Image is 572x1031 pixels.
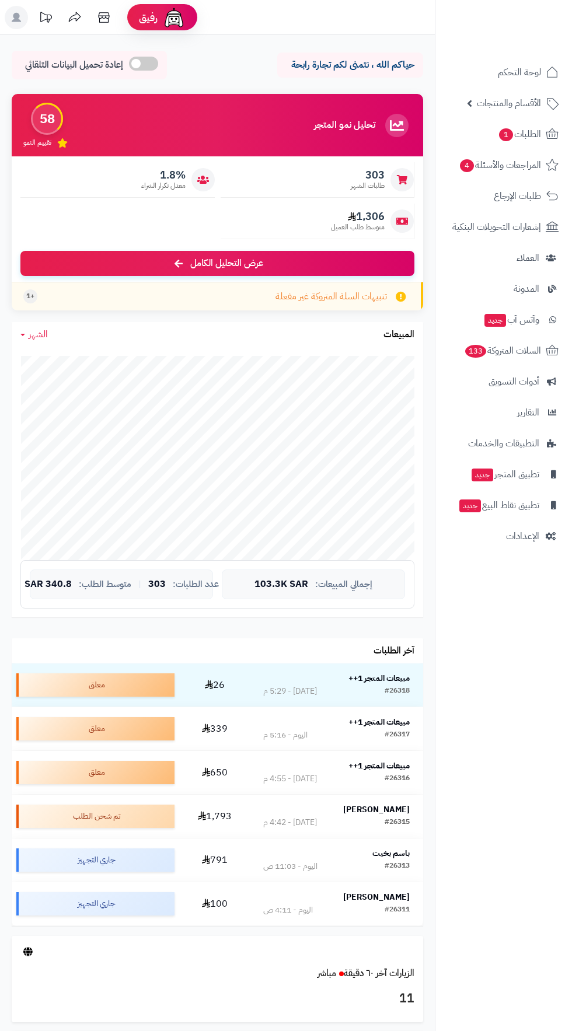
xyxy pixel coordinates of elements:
[348,760,410,772] strong: مبيعات المتجر 1++
[139,11,158,25] span: رفيق
[385,861,410,872] div: #26313
[442,522,565,550] a: الإعدادات
[29,327,48,341] span: الشهر
[16,717,175,740] div: معلق
[385,773,410,785] div: #26316
[470,466,539,483] span: تطبيق المتجر
[314,120,375,131] h3: تحليل نمو المتجر
[348,716,410,728] strong: مبيعات المتجر 1++
[331,210,385,223] span: 1,306
[477,95,541,111] span: الأقسام والمنتجات
[458,497,539,513] span: تطبيق نقاط البيع
[442,429,565,457] a: التطبيقات والخدمات
[385,904,410,916] div: #26311
[179,751,250,794] td: 650
[442,244,565,272] a: العملاء
[16,673,175,697] div: معلق
[484,314,506,327] span: جديد
[385,817,410,829] div: #26315
[263,773,317,785] div: [DATE] - 4:55 م
[465,345,486,358] span: 133
[190,257,263,270] span: عرض التحليل الكامل
[263,904,313,916] div: اليوم - 4:11 ص
[138,580,141,589] span: |
[499,128,513,141] span: 1
[442,306,565,334] a: وآتس آبجديد
[459,499,481,512] span: جديد
[472,469,493,481] span: جديد
[489,373,539,390] span: أدوات التسويق
[483,312,539,328] span: وآتس آب
[315,579,372,589] span: إجمالي المبيعات:
[275,290,387,303] span: تنبيهات السلة المتروكة غير مفعلة
[374,646,414,656] h3: آخر الطلبات
[464,342,541,359] span: السلات المتروكة
[372,847,410,859] strong: باسم بخيت
[20,989,414,1009] h3: 11
[173,579,219,589] span: عدد الطلبات:
[383,330,414,340] h3: المبيعات
[16,805,175,828] div: تم شحن الطلب
[442,460,565,488] a: تطبيق المتجرجديد
[351,181,385,191] span: طلبات الشهر
[442,399,565,427] a: التقارير
[460,159,474,172] span: 4
[16,892,175,915] div: جاري التجهيز
[498,126,541,142] span: الطلبات
[31,6,60,32] a: تحديثات المنصة
[16,848,175,872] div: جاري التجهيز
[263,729,308,741] div: اليوم - 5:16 م
[442,151,565,179] a: المراجعات والأسئلة4
[442,182,565,210] a: طلبات الإرجاع
[343,891,410,903] strong: [PERSON_NAME]
[141,181,186,191] span: معدل تكرار الشراء
[179,663,250,707] td: 26
[286,58,414,72] p: حياكم الله ، نتمنى لكم تجارة رابحة
[148,579,166,590] span: 303
[318,966,336,980] small: مباشر
[263,817,317,829] div: [DATE] - 4:42 م
[318,966,414,980] a: الزيارات آخر ٦٠ دقيقةمباشر
[385,686,410,697] div: #26318
[442,120,565,148] a: الطلبات1
[343,803,410,816] strong: [PERSON_NAME]
[23,138,51,148] span: تقييم النمو
[514,281,539,297] span: المدونة
[263,861,318,872] div: اليوم - 11:03 ص
[25,579,72,590] span: 340.8 SAR
[20,328,48,341] a: الشهر
[254,579,308,590] span: 103.3K SAR
[179,838,250,882] td: 791
[442,368,565,396] a: أدوات التسويق
[442,337,565,365] a: السلات المتروكة133
[517,250,539,266] span: العملاء
[385,729,410,741] div: #26317
[79,579,131,589] span: متوسط الطلب:
[442,275,565,303] a: المدونة
[459,157,541,173] span: المراجعات والأسئلة
[179,795,250,838] td: 1,793
[141,169,186,181] span: 1.8%
[25,58,123,72] span: إعادة تحميل البيانات التلقائي
[179,707,250,750] td: 339
[16,761,175,784] div: معلق
[442,213,565,241] a: إشعارات التحويلات البنكية
[506,528,539,544] span: الإعدادات
[26,291,34,301] span: +1
[452,219,541,235] span: إشعارات التحويلات البنكية
[517,404,539,421] span: التقارير
[351,169,385,181] span: 303
[162,6,186,29] img: ai-face.png
[179,882,250,925] td: 100
[331,222,385,232] span: متوسط طلب العميل
[498,64,541,81] span: لوحة التحكم
[468,435,539,452] span: التطبيقات والخدمات
[442,58,565,86] a: لوحة التحكم
[263,686,317,697] div: [DATE] - 5:29 م
[442,491,565,519] a: تطبيق نقاط البيعجديد
[494,188,541,204] span: طلبات الإرجاع
[20,251,414,276] a: عرض التحليل الكامل
[348,672,410,684] strong: مبيعات المتجر 1++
